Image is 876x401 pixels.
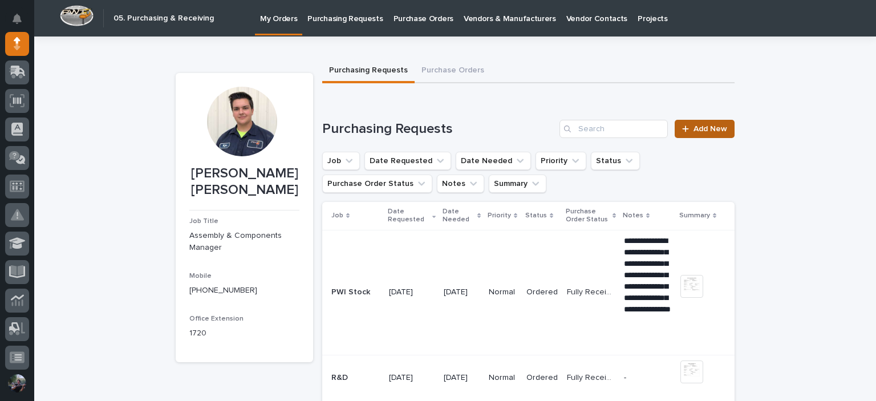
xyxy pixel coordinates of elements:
[331,209,343,222] p: Job
[189,165,299,199] p: [PERSON_NAME] [PERSON_NAME]
[536,152,586,170] button: Priority
[331,371,350,383] p: R&D
[624,373,671,383] p: -
[322,152,360,170] button: Job
[456,152,531,170] button: Date Needed
[389,287,435,297] p: [DATE]
[60,5,94,26] img: Workspace Logo
[14,14,29,32] div: Notifications
[364,152,451,170] button: Date Requested
[331,285,372,297] p: PWI Stock
[444,287,480,297] p: [DATE]
[488,209,511,222] p: Priority
[525,209,547,222] p: Status
[189,315,244,322] span: Office Extension
[189,218,218,225] span: Job Title
[526,373,558,383] p: Ordered
[189,286,257,294] a: [PHONE_NUMBER]
[322,121,555,137] h1: Purchasing Requests
[5,7,29,31] button: Notifications
[444,373,480,383] p: [DATE]
[113,14,214,23] h2: 05. Purchasing & Receiving
[322,59,415,83] button: Purchasing Requests
[623,209,643,222] p: Notes
[489,175,546,193] button: Summary
[489,373,517,383] p: Normal
[189,327,299,339] p: 1720
[189,230,299,254] p: Assembly & Components Manager
[526,287,558,297] p: Ordered
[5,371,29,395] button: users-avatar
[389,373,435,383] p: [DATE]
[388,205,429,226] p: Date Requested
[443,205,474,226] p: Date Needed
[693,125,727,133] span: Add New
[437,175,484,193] button: Notes
[322,175,432,193] button: Purchase Order Status
[591,152,640,170] button: Status
[675,120,735,138] a: Add New
[679,209,710,222] p: Summary
[567,285,617,297] p: Fully Received
[189,273,212,280] span: Mobile
[322,230,735,355] tr: PWI StockPWI Stock [DATE][DATE]NormalOrderedFully ReceivedFully Received **** **** **** **** ****...
[322,355,735,401] tr: R&DR&D [DATE][DATE]NormalOrderedFully ReceivedFully Received -
[415,59,491,83] button: Purchase Orders
[559,120,668,138] input: Search
[489,287,517,297] p: Normal
[567,371,617,383] p: Fully Received
[566,205,610,226] p: Purchase Order Status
